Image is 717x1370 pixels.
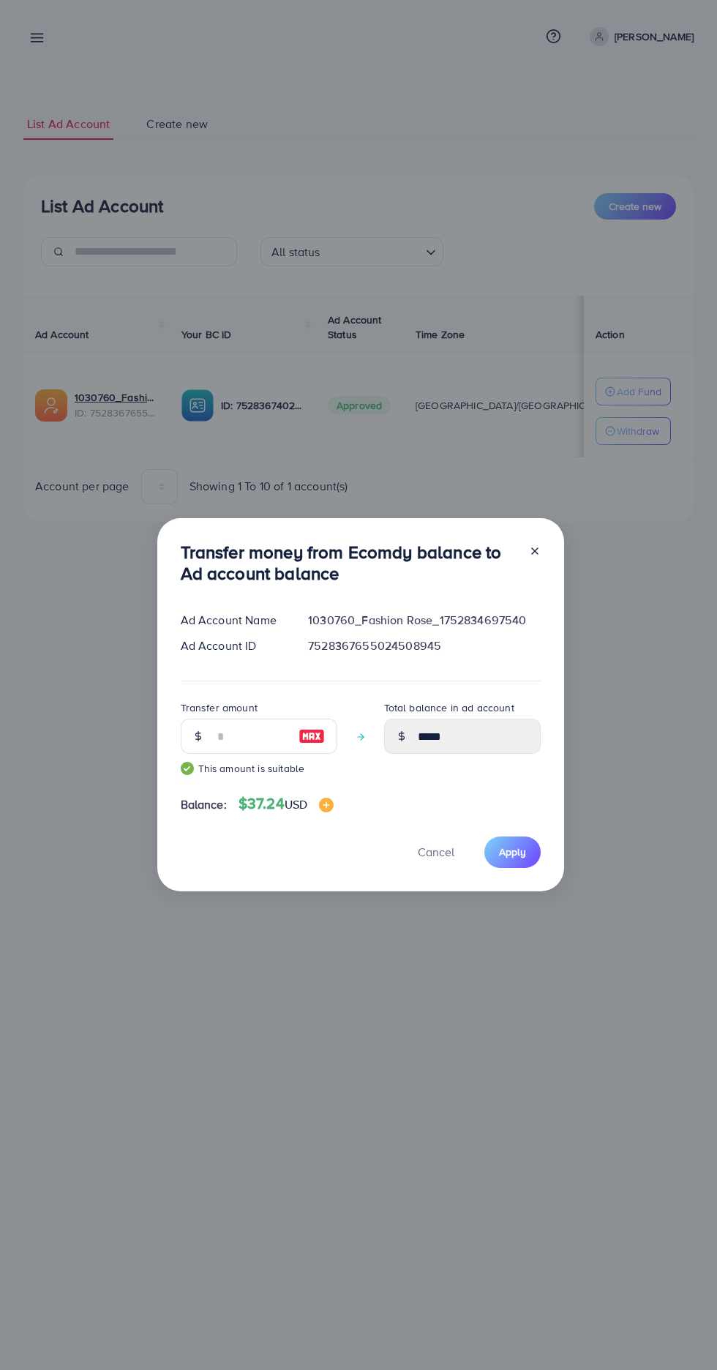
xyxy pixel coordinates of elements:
label: Transfer amount [181,700,258,715]
div: Ad Account ID [169,637,297,654]
h3: Transfer money from Ecomdy balance to Ad account balance [181,542,517,584]
button: Apply [484,836,541,868]
small: This amount is suitable [181,761,337,776]
h4: $37.24 [239,795,334,813]
div: 1030760_Fashion Rose_1752834697540 [296,612,552,629]
iframe: Chat [655,1304,706,1359]
div: Ad Account Name [169,612,297,629]
span: Balance: [181,796,227,813]
img: image [319,798,334,812]
img: guide [181,762,194,775]
span: Cancel [418,844,454,860]
button: Cancel [399,836,473,868]
span: Apply [499,845,526,859]
img: image [299,727,325,745]
div: 7528367655024508945 [296,637,552,654]
label: Total balance in ad account [384,700,514,715]
span: USD [285,796,307,812]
